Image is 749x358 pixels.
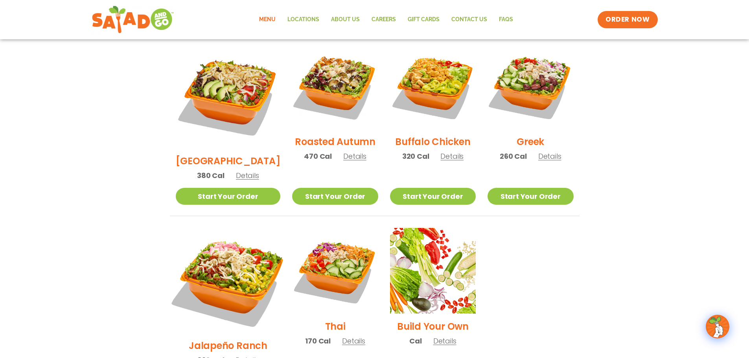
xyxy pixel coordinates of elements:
[295,135,375,149] h2: Roasted Autumn
[176,188,281,205] a: Start Your Order
[390,43,476,129] img: Product photo for Buffalo Chicken Salad
[292,43,378,129] img: Product photo for Roasted Autumn Salad
[395,135,470,149] h2: Buffalo Chicken
[402,11,445,29] a: GIFT CARDS
[445,11,493,29] a: Contact Us
[433,336,456,346] span: Details
[409,336,421,346] span: Cal
[390,188,476,205] a: Start Your Order
[236,171,259,180] span: Details
[325,319,346,333] h2: Thai
[176,43,281,148] img: Product photo for BBQ Ranch Salad
[176,154,281,168] h2: [GEOGRAPHIC_DATA]
[598,11,657,28] a: ORDER NOW
[292,188,378,205] a: Start Your Order
[440,151,464,161] span: Details
[366,11,402,29] a: Careers
[305,336,331,346] span: 170 Cal
[292,228,378,314] img: Product photo for Thai Salad
[253,11,282,29] a: Menu
[342,336,365,346] span: Details
[402,151,429,162] span: 320 Cal
[92,4,175,35] img: new-SAG-logo-768×292
[707,316,729,338] img: wpChatIcon
[493,11,519,29] a: FAQs
[282,11,325,29] a: Locations
[253,11,519,29] nav: Menu
[197,170,225,181] span: 380 Cal
[325,11,366,29] a: About Us
[488,43,573,129] img: Product photo for Greek Salad
[500,151,527,162] span: 260 Cal
[304,151,332,162] span: 470 Cal
[488,188,573,205] a: Start Your Order
[390,228,476,314] img: Product photo for Build Your Own
[397,319,469,333] h2: Build Your Own
[605,15,650,24] span: ORDER NOW
[517,135,544,149] h2: Greek
[166,219,289,342] img: Product photo for Jalapeño Ranch Salad
[538,151,561,161] span: Details
[189,339,267,352] h2: Jalapeño Ranch
[343,151,366,161] span: Details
